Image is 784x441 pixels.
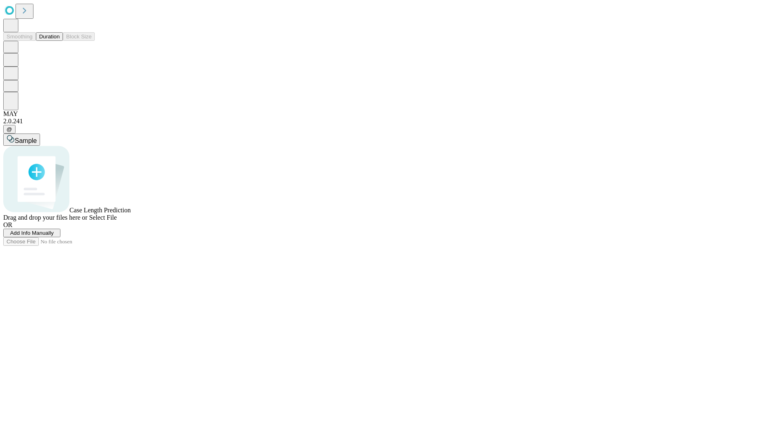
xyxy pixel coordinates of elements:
[3,32,36,41] button: Smoothing
[15,137,37,144] span: Sample
[89,214,117,221] span: Select File
[7,126,12,132] span: @
[63,32,95,41] button: Block Size
[3,125,16,134] button: @
[3,134,40,146] button: Sample
[3,118,781,125] div: 2.0.241
[3,214,87,221] span: Drag and drop your files here or
[36,32,63,41] button: Duration
[69,207,131,214] span: Case Length Prediction
[3,221,12,228] span: OR
[3,229,60,237] button: Add Info Manually
[10,230,54,236] span: Add Info Manually
[3,110,781,118] div: MAY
